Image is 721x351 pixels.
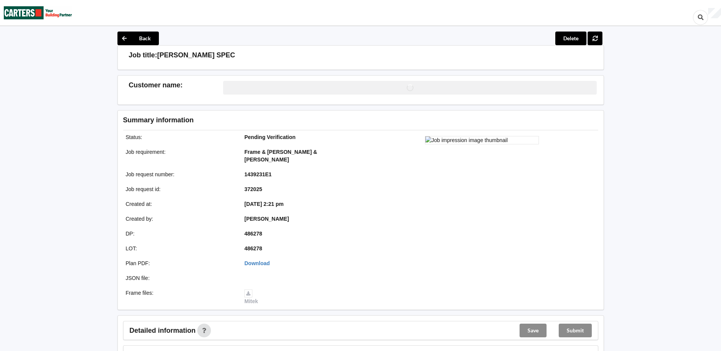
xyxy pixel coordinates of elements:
h3: Job title: [129,51,157,60]
div: Plan PDF : [120,259,239,267]
div: Job requirement : [120,148,239,163]
span: Detailed information [130,327,196,334]
b: 1439231E1 [244,171,272,177]
div: Frame files : [120,289,239,305]
button: Delete [555,32,586,45]
b: Frame & [PERSON_NAME] & [PERSON_NAME] [244,149,317,163]
h3: Customer name : [129,81,223,90]
b: 372025 [244,186,262,192]
div: Created by : [120,215,239,223]
b: [DATE] 2:21 pm [244,201,284,207]
b: 486278 [244,245,262,251]
a: Mitek [244,290,258,304]
h3: Summary information [123,116,477,125]
b: Pending Verification [244,134,296,140]
b: [PERSON_NAME] [244,216,289,222]
h3: [PERSON_NAME] SPEC [157,51,235,60]
a: Download [244,260,270,266]
div: User Profile [708,8,721,19]
div: Job request id : [120,185,239,193]
img: Job impression image thumbnail [425,136,539,144]
div: Created at : [120,200,239,208]
div: Job request number : [120,171,239,178]
div: LOT : [120,245,239,252]
div: DP : [120,230,239,237]
img: Carters [4,0,72,25]
div: Status : [120,133,239,141]
b: 486278 [244,231,262,237]
div: JSON file : [120,274,239,282]
button: Back [117,32,159,45]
